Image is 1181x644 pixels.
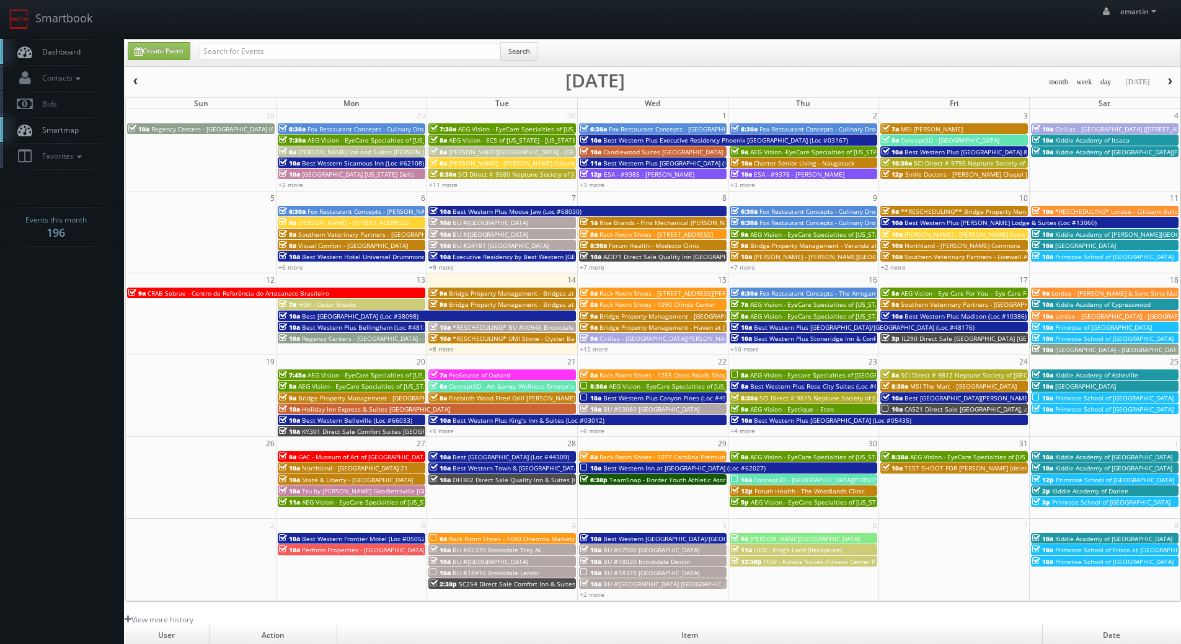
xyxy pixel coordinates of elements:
span: Rack Room Shoes - 1077 Carolina Premium Outlets [599,452,751,461]
span: Rack Room Shoes - [STREET_ADDRESS] [599,230,713,239]
span: 9a [731,148,748,156]
span: 8a [882,371,899,379]
span: Bridge Property Management - Veranda at [GEOGRAPHIC_DATA] [750,241,940,250]
span: AZ371 Direct Sale Quality Inn [GEOGRAPHIC_DATA] [603,252,754,261]
span: 10a [430,464,451,472]
span: OH302 Direct Sale Quality Inn & Suites [GEOGRAPHIC_DATA] - [GEOGRAPHIC_DATA] [453,475,699,484]
a: +3 more [730,180,755,189]
button: week [1072,74,1097,90]
span: 8a [430,136,447,144]
span: 10a [1032,405,1053,413]
span: 10a [580,148,601,156]
span: 10a [430,416,451,425]
span: Best Western Belleville (Loc #66033) [302,416,412,425]
span: Rack Room Shoes - 1090 Olinda Center [599,300,715,309]
span: AEG Vision -EyeCare Specialties of [US_STATE] – Eyes On Sammamish [750,148,956,156]
span: Southern Veterinary Partners - Livewell Animal Urgent Care of [GEOGRAPHIC_DATA] [905,252,1152,261]
span: 9a [882,136,899,144]
span: Best [GEOGRAPHIC_DATA] (Loc #38098) [302,312,418,320]
span: 10a [580,464,601,472]
span: Kiddie Academy of Darien [1052,487,1128,495]
span: 8a [430,534,447,543]
span: Concept3D - Art &amp; Wellness Enterprises [449,382,581,390]
span: 12p [1032,475,1054,484]
span: 10a [1032,136,1053,144]
span: Best [GEOGRAPHIC_DATA][PERSON_NAME] (Loc #32091) [905,394,1070,402]
span: 10a [430,252,451,261]
span: MSI [PERSON_NAME] [901,125,963,133]
span: 8a [731,382,748,390]
span: [GEOGRAPHIC_DATA] [1055,241,1116,250]
span: 10a [882,252,903,261]
a: +7 more [730,263,755,271]
span: 8a [279,230,296,239]
span: Executive Residency by Best Western [GEOGRAPHIC_DATA] (Loc #61103) [453,252,666,261]
a: +11 more [429,180,458,189]
span: Contacts [36,73,84,83]
input: Search for Events [200,43,501,60]
span: 8a [580,371,598,379]
span: Concept3D - [GEOGRAPHIC_DATA][PERSON_NAME] [754,475,901,484]
a: +2 more [881,263,906,271]
span: ESA - #9378 - [PERSON_NAME] [754,170,844,179]
span: SCI Direct # 9580 Neptune Society of [GEOGRAPHIC_DATA] [458,170,632,179]
span: 10a [279,427,300,436]
span: 6:30a [731,218,758,227]
span: 6:30a [731,289,758,298]
span: 8:30a [580,382,607,390]
span: Primrose School of [GEOGRAPHIC_DATA] [1055,405,1174,413]
a: +4 more [730,426,755,435]
span: Best Western Plus Moose Jaw (Loc #68030) [453,207,582,216]
span: AEG Vision - EyeCare Specialties of [US_STATE] – Marin Eye Care Optometry [751,498,975,506]
span: *RESCHEDULING* BU #00946 Brookdale Skyline [453,323,597,332]
span: Kiddie Academy of Asheville [1055,371,1138,379]
span: Best Western Inn at [GEOGRAPHIC_DATA] (Loc #62027) [603,464,766,472]
span: Smile Doctors - [PERSON_NAME] Chapel [PERSON_NAME] Orthodontics [905,170,1115,179]
span: Best Western Plus Canyon Pines (Loc #45083) [603,394,740,402]
span: [PERSON_NAME][GEOGRAPHIC_DATA] - [GEOGRAPHIC_DATA] [449,148,625,156]
span: 10a [430,218,451,227]
span: Northland - [GEOGRAPHIC_DATA] 21 [302,464,408,472]
span: Best Western Frontier Motel (Loc #05052) [302,534,427,543]
span: 10a [580,136,601,144]
span: Regency Centers - [GEOGRAPHIC_DATA] - 80043 [302,334,442,343]
span: Best Western Sicamous Inn (Loc #62108) [302,159,424,167]
span: 8:30a [731,394,758,402]
span: Bridge Property Management - [GEOGRAPHIC_DATA] at [GEOGRAPHIC_DATA] [298,394,524,402]
span: Southern Veterinary Partners - [GEOGRAPHIC_DATA] [298,230,452,239]
span: 10a [1032,464,1053,472]
span: Best Western Plus [PERSON_NAME] Lodge & Suites (Loc #13060) [905,218,1097,227]
span: 8a [430,394,447,402]
span: 10a [882,394,903,402]
span: Southern Veterinary Partners - [GEOGRAPHIC_DATA] [901,300,1055,309]
span: 10a [731,416,752,425]
span: 10a [430,230,451,239]
span: Bridge Property Management - Bridges at [GEOGRAPHIC_DATA] [449,289,637,298]
span: Bridge Property Management - Bridges at [GEOGRAPHIC_DATA] [449,300,637,309]
span: [PERSON_NAME] Inn and Suites [PERSON_NAME] [298,148,443,156]
span: AEG Vision - Eye Care For You – Eye Care For You ([PERSON_NAME]) [901,289,1100,298]
span: 10a [580,405,601,413]
span: 9a [128,289,146,298]
span: 9a [882,207,899,216]
span: 9a [1032,289,1050,298]
span: AEG Vision - EyeCare Specialties of [US_STATE] – Eyeworks of San Mateo Optometry [609,382,857,390]
span: emartin [1120,6,1160,17]
span: Best Western Hotel Universel Drummondville (Loc #67019) [302,252,478,261]
span: 10a [882,241,903,250]
span: 6:30a [279,125,306,133]
span: Rack Room Shoes - 1255 Cross Roads Shopping Center [599,371,761,379]
span: 9a [731,452,748,461]
span: 8a [279,241,296,250]
span: 10a [430,323,451,332]
span: 8:30a [580,241,607,250]
span: 10a [279,159,300,167]
span: Best Western Plus Executive Residency Phoenix [GEOGRAPHIC_DATA] (Loc #03167) [603,136,848,144]
span: Kiddie Academy of Cypresswood [1055,300,1151,309]
span: AEG Vision - ECS of [US_STATE] - [US_STATE] Valley Family Eye Care [449,136,647,144]
span: 10a [1032,371,1053,379]
span: Best [GEOGRAPHIC_DATA] (Loc #44309) [453,452,569,461]
span: SCI Direct # 9795 Neptune Society of Chico [914,159,1043,167]
span: Dashboard [36,46,81,57]
span: 5p [731,498,749,506]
